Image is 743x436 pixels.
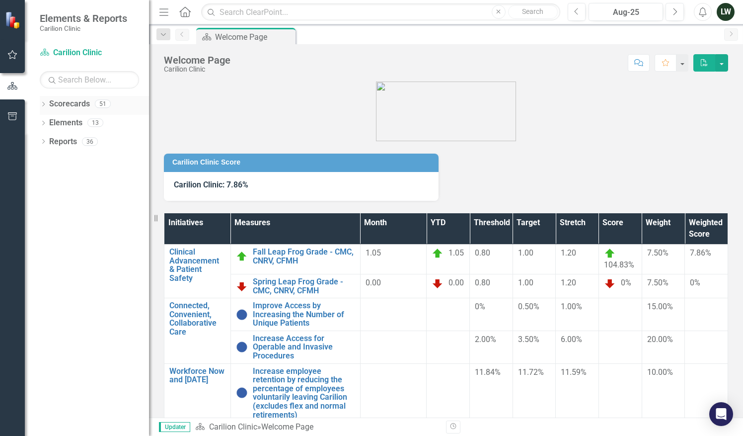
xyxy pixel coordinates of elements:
[448,278,464,287] span: 0.00
[621,278,631,287] span: 0%
[366,248,381,258] span: 1.05
[589,3,663,21] button: Aug-25
[236,280,248,292] img: Below Plan
[172,159,434,166] h3: Carilion Clinic Score
[195,422,439,433] div: »
[230,331,360,363] td: Double-Click to Edit Right Click for Context Menu
[236,251,248,262] img: On Target
[475,335,496,344] span: 2.00%
[5,11,22,29] img: ClearPoint Strategy
[647,335,673,344] span: 20.00%
[230,363,360,423] td: Double-Click to Edit Right Click for Context Menu
[40,24,127,32] small: Carilion Clinic
[40,12,127,24] span: Elements & Reports
[236,341,248,353] img: No Information
[475,302,485,311] span: 0%
[717,3,735,21] button: LW
[709,402,733,426] div: Open Intercom Messenger
[690,278,700,287] span: 0%
[432,248,444,260] img: On Target
[690,248,711,258] span: 7.86%
[475,367,501,377] span: 11.84%
[253,248,355,265] a: Fall Leap Frog Grade - CMC, CNRV, CFMH
[261,422,313,432] div: Welcome Page
[49,98,90,110] a: Scorecards
[253,301,355,328] a: Improve Access by Increasing the Number of Unique Patients
[366,278,381,287] span: 0.00
[230,245,360,274] td: Double-Click to Edit Right Click for Context Menu
[604,248,616,260] img: On Target
[40,71,139,88] input: Search Below...
[518,248,533,258] span: 1.00
[561,335,582,344] span: 6.00%
[215,31,293,43] div: Welcome Page
[592,6,660,18] div: Aug-25
[253,367,355,420] a: Increase employee retention by reducing the percentage of employees voluntarily leaving Carilion ...
[164,66,230,73] div: Carilion Clinic
[230,298,360,331] td: Double-Click to Edit Right Click for Context Menu
[604,260,634,269] span: 104.83%
[164,363,231,423] td: Double-Click to Edit Right Click for Context Menu
[518,302,539,311] span: 0.50%
[164,245,231,298] td: Double-Click to Edit Right Click for Context Menu
[201,3,560,21] input: Search ClearPoint...
[518,335,539,344] span: 3.50%
[253,277,355,295] a: Spring Leap Frog Grade - CMC, CNRV, CFMH
[475,248,490,258] span: 0.80
[209,422,257,432] a: Carilion Clinic
[95,100,111,108] div: 51
[82,137,98,146] div: 36
[647,302,673,311] span: 15.00%
[40,47,139,59] a: Carilion Clinic
[647,278,669,287] span: 7.50%
[164,298,231,364] td: Double-Click to Edit Right Click for Context Menu
[164,55,230,66] div: Welcome Page
[518,278,533,287] span: 1.00
[432,277,444,289] img: Below Plan
[475,278,490,287] span: 0.80
[561,278,576,287] span: 1.20
[561,248,576,258] span: 1.20
[253,334,355,360] a: Increase Access for Operable and Invasive Procedures
[236,309,248,321] img: No Information
[174,180,248,189] span: Carilion Clinic: 7.86%
[169,301,225,336] a: Connected, Convenient, Collaborative Care
[647,248,669,258] span: 7.50%
[522,7,543,15] span: Search
[49,117,82,129] a: Elements
[87,119,103,127] div: 13
[230,274,360,298] td: Double-Click to Edit Right Click for Context Menu
[169,367,225,384] a: Workforce Now and [DATE]
[561,302,582,311] span: 1.00%
[561,367,587,377] span: 11.59%
[647,367,673,377] span: 10.00%
[508,5,558,19] button: Search
[604,277,616,289] img: Below Plan
[159,422,190,432] span: Updater
[169,248,225,282] a: Clinical Advancement & Patient Safety
[376,82,516,141] img: carilion%20clinic%20logo%202.0.png
[49,136,77,148] a: Reports
[518,367,544,377] span: 11.72%
[448,248,464,258] span: 1.05
[236,387,248,399] img: No Information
